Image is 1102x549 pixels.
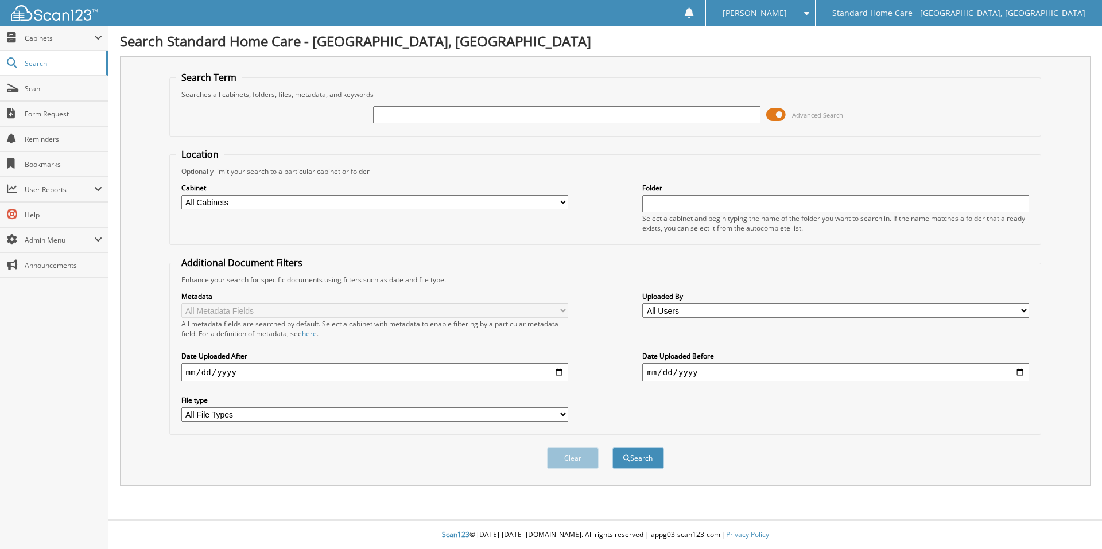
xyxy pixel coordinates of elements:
label: Metadata [181,291,568,301]
span: Bookmarks [25,159,102,169]
legend: Search Term [176,71,242,84]
label: Date Uploaded After [181,351,568,361]
legend: Location [176,148,224,161]
span: Scan [25,84,102,94]
div: Optionally limit your search to a particular cabinet or folder [176,166,1035,176]
span: Scan123 [442,529,469,539]
span: [PERSON_NAME] [723,10,787,17]
span: Standard Home Care - [GEOGRAPHIC_DATA], [GEOGRAPHIC_DATA] [832,10,1085,17]
span: Cabinets [25,33,94,43]
legend: Additional Document Filters [176,256,308,269]
img: scan123-logo-white.svg [11,5,98,21]
div: Select a cabinet and begin typing the name of the folder you want to search in. If the name match... [642,213,1029,233]
a: here [302,329,317,338]
button: Search [612,447,664,469]
span: Form Request [25,109,102,119]
label: Date Uploaded Before [642,351,1029,361]
span: Admin Menu [25,235,94,245]
span: Search [25,59,100,68]
span: Announcements [25,260,102,270]
label: Uploaded By [642,291,1029,301]
button: Clear [547,447,599,469]
span: Reminders [25,134,102,144]
input: start [181,363,568,381]
h1: Search Standard Home Care - [GEOGRAPHIC_DATA], [GEOGRAPHIC_DATA] [120,32,1091,50]
span: User Reports [25,185,94,194]
label: Folder [642,183,1029,193]
span: Advanced Search [792,111,843,119]
a: Privacy Policy [726,529,769,539]
div: © [DATE]-[DATE] [DOMAIN_NAME]. All rights reserved | appg03-scan123-com | [108,521,1102,549]
div: Enhance your search for specific documents using filters such as date and file type. [176,275,1035,285]
input: end [642,363,1029,381]
div: All metadata fields are searched by default. Select a cabinet with metadata to enable filtering b... [181,319,568,338]
div: Searches all cabinets, folders, files, metadata, and keywords [176,89,1035,99]
label: File type [181,395,568,405]
span: Help [25,210,102,220]
label: Cabinet [181,183,568,193]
